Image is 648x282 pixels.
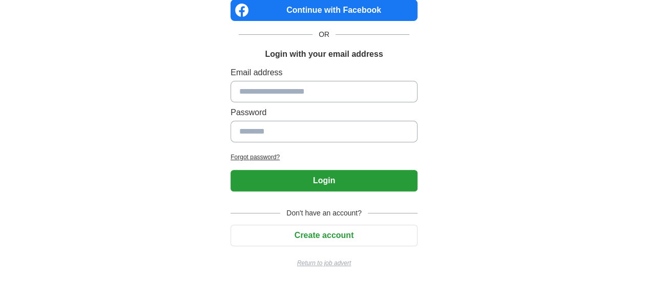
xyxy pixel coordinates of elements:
[231,225,417,246] button: Create account
[231,67,417,79] label: Email address
[231,153,417,162] a: Forgot password?
[280,208,368,219] span: Don't have an account?
[312,29,336,40] span: OR
[231,106,417,119] label: Password
[231,170,417,191] button: Login
[231,231,417,240] a: Create account
[231,258,417,268] a: Return to job advert
[265,48,383,60] h1: Login with your email address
